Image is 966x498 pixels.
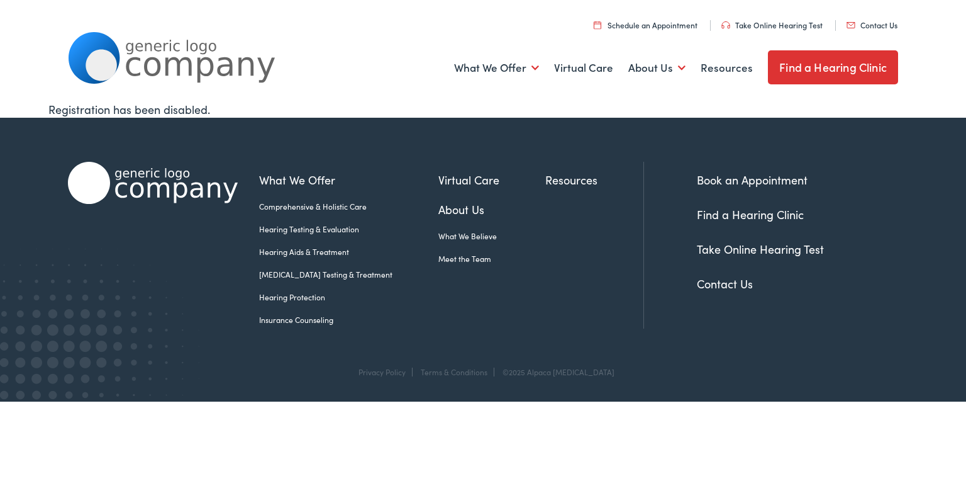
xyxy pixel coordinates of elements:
[438,201,545,218] a: About Us
[554,45,613,91] a: Virtual Care
[697,172,808,188] a: Book an Appointment
[259,171,438,188] a: What We Offer
[259,314,438,325] a: Insurance Counseling
[259,201,438,212] a: Comprehensive & Holistic Care
[259,246,438,257] a: Hearing Aids & Treatment
[697,207,804,222] a: Find a Hearing Clinic
[421,366,487,377] a: Terms & Conditions
[721,21,730,29] img: utility icon
[697,241,824,257] a: Take Online Hearing Test
[358,366,406,377] a: Privacy Policy
[697,276,753,291] a: Contact Us
[259,224,438,235] a: Hearing Testing & Evaluation
[259,269,438,280] a: [MEDICAL_DATA] Testing & Treatment
[721,20,823,30] a: Take Online Hearing Test
[48,101,918,118] div: Registration has been disabled.
[768,50,898,84] a: Find a Hearing Clinic
[438,171,545,188] a: Virtual Care
[847,22,855,28] img: utility icon
[594,20,697,30] a: Schedule an Appointment
[438,253,545,264] a: Meet the Team
[454,45,539,91] a: What We Offer
[847,20,897,30] a: Contact Us
[496,368,614,376] div: ©2025 Alpaca [MEDICAL_DATA]
[545,171,643,188] a: Resources
[68,162,238,204] img: Alpaca Audiology
[628,45,686,91] a: About Us
[259,291,438,303] a: Hearing Protection
[701,45,753,91] a: Resources
[438,230,545,242] a: What We Believe
[594,21,601,29] img: utility icon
